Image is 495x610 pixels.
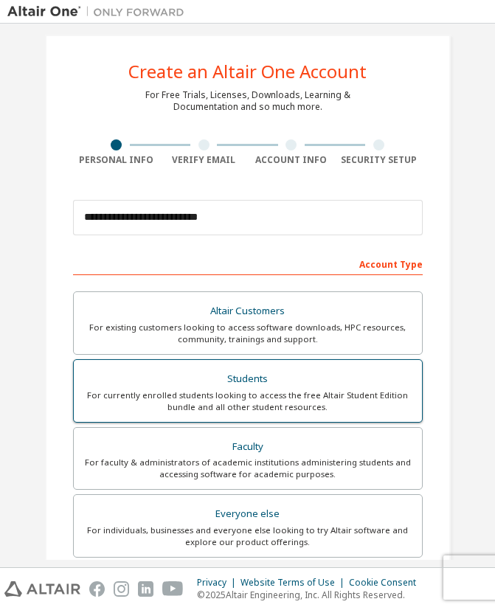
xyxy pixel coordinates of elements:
[83,457,413,480] div: For faculty & administrators of academic institutions administering students and accessing softwa...
[128,63,367,80] div: Create an Altair One Account
[73,154,161,166] div: Personal Info
[83,369,413,389] div: Students
[83,524,413,548] div: For individuals, businesses and everyone else looking to try Altair software and explore our prod...
[160,154,248,166] div: Verify Email
[335,154,423,166] div: Security Setup
[145,89,350,113] div: For Free Trials, Licenses, Downloads, Learning & Documentation and so much more.
[138,581,153,597] img: linkedin.svg
[83,322,413,345] div: For existing customers looking to access software downloads, HPC resources, community, trainings ...
[73,252,423,275] div: Account Type
[197,577,240,589] div: Privacy
[162,581,184,597] img: youtube.svg
[197,589,425,601] p: © 2025 Altair Engineering, Inc. All Rights Reserved.
[248,154,336,166] div: Account Info
[89,581,105,597] img: facebook.svg
[4,581,80,597] img: altair_logo.svg
[240,577,349,589] div: Website Terms of Use
[83,389,413,413] div: For currently enrolled students looking to access the free Altair Student Edition bundle and all ...
[7,4,192,19] img: Altair One
[83,504,413,524] div: Everyone else
[114,581,129,597] img: instagram.svg
[83,437,413,457] div: Faculty
[83,301,413,322] div: Altair Customers
[349,577,425,589] div: Cookie Consent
